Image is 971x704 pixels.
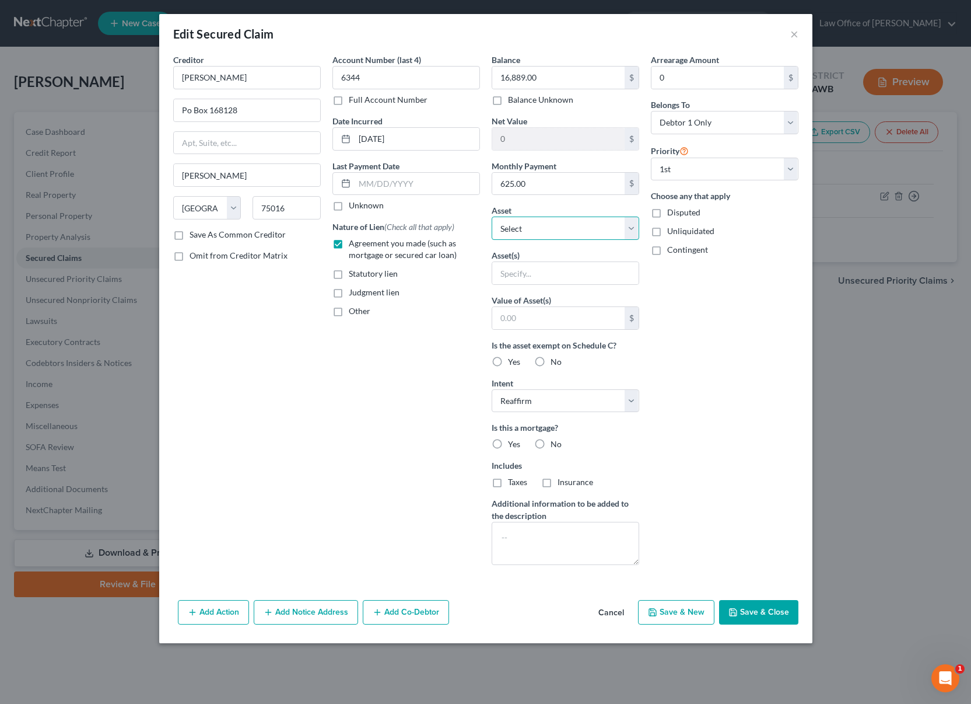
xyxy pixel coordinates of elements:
span: Contingent [667,245,708,255]
button: Save & Close [719,600,798,625]
span: No [551,357,562,367]
input: Apt, Suite, etc... [174,132,320,154]
label: Unknown [349,200,384,211]
button: Add Action [178,600,249,625]
label: Choose any that apply [651,190,798,202]
span: Taxes [508,477,527,487]
span: Insurance [558,477,593,487]
div: Edit Secured Claim [173,26,274,42]
label: Asset(s) [492,249,520,262]
div: $ [625,67,639,89]
span: Asset [492,205,511,215]
span: Judgment lien [349,287,399,297]
div: $ [625,173,639,195]
span: Yes [508,439,520,449]
span: Disputed [667,207,700,217]
span: Unliquidated [667,226,714,236]
span: Belongs To [651,100,690,110]
input: MM/DD/YYYY [355,128,479,150]
span: Yes [508,357,520,367]
label: Monthly Payment [492,160,556,172]
input: 0.00 [651,67,784,89]
button: Add Notice Address [254,600,358,625]
label: Balance Unknown [508,94,573,106]
iframe: Intercom live chat [931,664,959,692]
span: Other [349,306,370,316]
span: 1 [955,664,965,674]
span: No [551,439,562,449]
button: Add Co-Debtor [363,600,449,625]
input: 0.00 [492,307,625,329]
label: Includes [492,459,639,472]
input: XXXX [332,66,480,89]
input: 0.00 [492,128,625,150]
input: Specify... [492,262,639,284]
label: Full Account Number [349,94,427,106]
label: Date Incurred [332,115,383,127]
label: Priority [651,144,689,158]
label: Save As Common Creditor [190,229,286,241]
label: Arrearage Amount [651,54,719,66]
span: Creditor [173,55,204,65]
input: MM/DD/YYYY [355,173,479,195]
input: Enter zip... [253,196,321,219]
input: Enter city... [174,164,320,186]
button: Save & New [638,600,714,625]
div: $ [625,128,639,150]
label: Value of Asset(s) [492,294,551,306]
button: × [790,27,798,41]
label: Intent [492,377,513,389]
input: 0.00 [492,173,625,195]
label: Last Payment Date [332,160,399,172]
button: Cancel [589,601,633,625]
input: Search creditor by name... [173,66,321,89]
span: Agreement you made (such as mortgage or secured car loan) [349,238,457,260]
label: Account Number (last 4) [332,54,421,66]
label: Nature of Lien [332,221,454,233]
span: Statutory lien [349,269,398,278]
label: Is the asset exempt on Schedule C? [492,339,639,351]
div: $ [784,67,798,89]
label: Additional information to be added to the description [492,497,639,522]
label: Is this a mortgage? [492,421,639,434]
div: $ [625,307,639,329]
input: Enter address... [174,99,320,121]
label: Balance [492,54,520,66]
span: (Check all that apply) [384,222,454,232]
span: Omit from Creditor Matrix [190,250,288,260]
label: Net Value [492,115,527,127]
input: 0.00 [492,67,625,89]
